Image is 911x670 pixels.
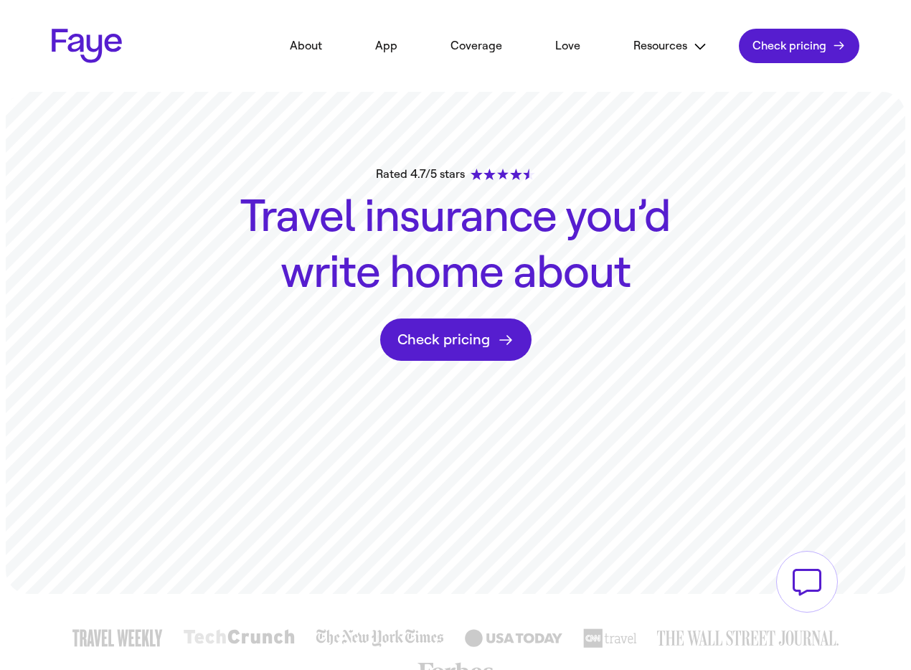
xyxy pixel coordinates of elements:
h1: Travel insurance you’d write home about [228,189,684,301]
div: Rated 4.7/5 stars [376,166,535,183]
a: Coverage [429,30,524,62]
button: Resources [612,30,729,62]
a: Faye Logo [52,29,122,63]
a: App [354,30,419,62]
a: Check pricing [380,319,532,361]
a: Check pricing [739,29,859,63]
a: About [268,30,344,62]
a: Love [534,30,602,62]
